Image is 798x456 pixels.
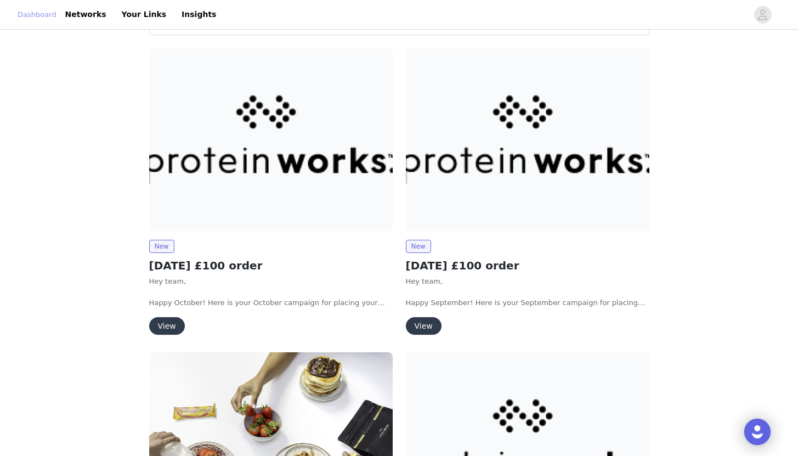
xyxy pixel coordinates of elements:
img: Protein Works [149,48,393,231]
h2: [DATE] £100 order [149,257,393,274]
div: avatar [757,6,768,24]
a: Dashboard [18,9,56,20]
img: Protein Works [406,48,649,231]
span: New [406,240,431,253]
button: View [149,317,185,335]
a: Insights [175,2,223,27]
p: Happy September! Here is your September campaign for placing your orders this month. This is wher... [406,297,649,308]
button: View [406,317,442,335]
a: Your Links [115,2,173,27]
a: View [149,322,185,330]
p: Hey team, [149,276,393,287]
p: Happy October! Here is your October campaign for placing your orders this month. This is where we... [149,297,393,308]
span: New [149,240,174,253]
div: Open Intercom Messenger [744,419,771,445]
p: Hey team, [406,276,649,287]
h2: [DATE] £100 order [406,257,649,274]
a: View [406,322,442,330]
a: Networks [59,2,113,27]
